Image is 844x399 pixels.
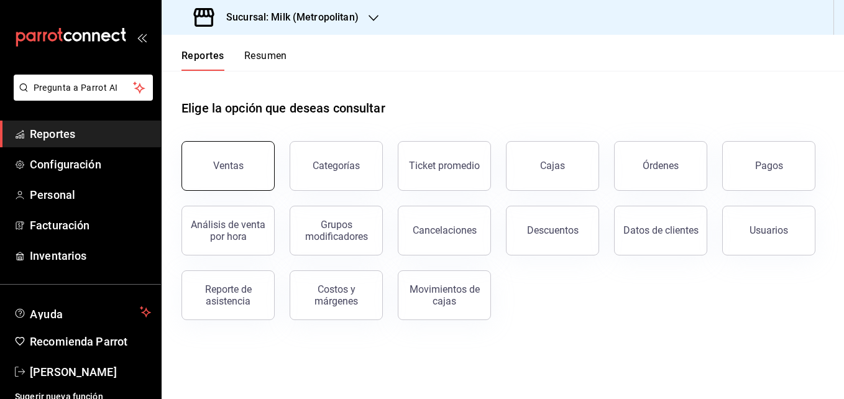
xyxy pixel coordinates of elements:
button: Usuarios [722,206,815,255]
div: Cajas [540,160,565,172]
button: open_drawer_menu [137,32,147,42]
h1: Elige la opción que deseas consultar [181,99,385,117]
div: navigation tabs [181,50,287,71]
div: Movimientos de cajas [406,283,483,307]
div: Pagos [755,160,783,172]
button: Costos y márgenes [290,270,383,320]
div: Categorías [313,160,360,172]
div: Costos y márgenes [298,283,375,307]
span: Personal [30,186,151,203]
span: Inventarios [30,247,151,264]
div: Cancelaciones [413,224,477,236]
button: Reporte de asistencia [181,270,275,320]
div: Grupos modificadores [298,219,375,242]
span: Configuración [30,156,151,173]
div: Análisis de venta por hora [190,219,267,242]
button: Categorías [290,141,383,191]
div: Ticket promedio [409,160,480,172]
h3: Sucursal: Milk (Metropolitan) [216,10,359,25]
button: Descuentos [506,206,599,255]
div: Órdenes [643,160,679,172]
button: Análisis de venta por hora [181,206,275,255]
a: Pregunta a Parrot AI [9,90,153,103]
button: Pagos [722,141,815,191]
span: Ayuda [30,305,135,319]
div: Reporte de asistencia [190,283,267,307]
button: Cancelaciones [398,206,491,255]
span: [PERSON_NAME] [30,364,151,380]
button: Reportes [181,50,224,71]
button: Datos de clientes [614,206,707,255]
button: Cajas [506,141,599,191]
div: Descuentos [527,224,579,236]
span: Recomienda Parrot [30,333,151,350]
button: Ticket promedio [398,141,491,191]
button: Pregunta a Parrot AI [14,75,153,101]
div: Datos de clientes [623,224,699,236]
div: Ventas [213,160,244,172]
button: Resumen [244,50,287,71]
span: Facturación [30,217,151,234]
button: Movimientos de cajas [398,270,491,320]
button: Ventas [181,141,275,191]
div: Usuarios [750,224,788,236]
button: Grupos modificadores [290,206,383,255]
span: Pregunta a Parrot AI [34,81,134,94]
span: Reportes [30,126,151,142]
button: Órdenes [614,141,707,191]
